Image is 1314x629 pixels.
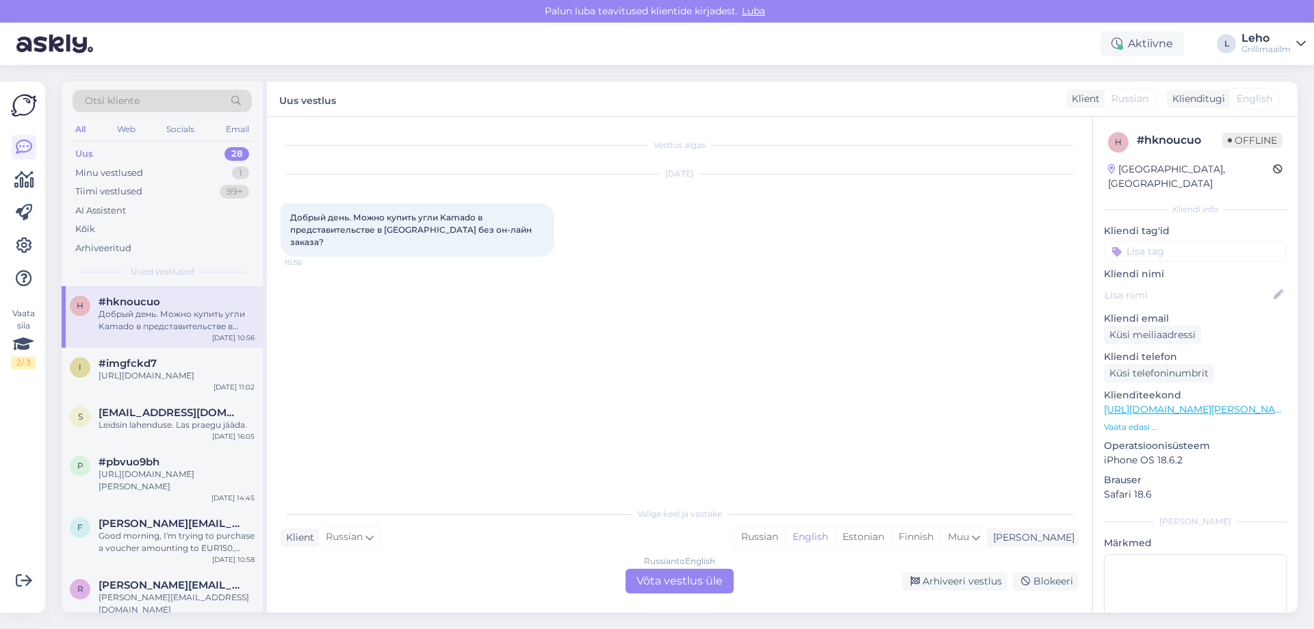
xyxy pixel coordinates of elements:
[214,382,255,392] div: [DATE] 11:02
[1104,473,1287,487] p: Brauser
[164,120,197,138] div: Socials
[1104,241,1287,261] input: Lisa tag
[99,357,157,370] span: #imgfckd7
[224,147,249,161] div: 28
[1013,572,1079,591] div: Blokeeri
[114,120,138,138] div: Web
[1066,92,1100,106] div: Klient
[1104,224,1287,238] p: Kliendi tag'id
[1217,34,1236,53] div: L
[99,456,159,468] span: #pbvuo9bh
[1104,536,1287,550] p: Märkmed
[1241,33,1291,44] div: Leho
[78,411,83,422] span: s
[75,185,142,198] div: Tiimi vestlused
[1104,515,1287,528] div: [PERSON_NAME]
[1167,92,1225,106] div: Klienditugi
[1104,403,1293,415] a: [URL][DOMAIN_NAME][PERSON_NAME]
[99,591,255,616] div: [PERSON_NAME][EMAIL_ADDRESS][DOMAIN_NAME]
[99,296,160,308] span: #hknoucuo
[77,584,83,594] span: r
[212,554,255,565] div: [DATE] 10:58
[99,579,241,591] span: reimann.indrek@gmail.com
[1104,364,1214,383] div: Küsi telefoninumbrit
[902,572,1007,591] div: Arhiveeri vestlus
[1104,487,1287,502] p: Safari 18.6
[1104,203,1287,216] div: Kliendi info
[785,527,835,548] div: English
[279,90,336,108] label: Uus vestlus
[1241,33,1306,55] a: LehoGrillimaailm
[326,530,363,545] span: Russian
[1237,92,1272,106] span: English
[1222,133,1283,148] span: Offline
[1104,388,1287,402] p: Klienditeekond
[1104,350,1287,364] p: Kliendi telefon
[11,92,37,118] img: Askly Logo
[77,461,83,471] span: p
[99,407,241,419] span: spektruumstuudio@gmail.com
[281,168,1079,180] div: [DATE]
[75,242,131,255] div: Arhiveeritud
[99,530,255,554] div: Good morning, I'm trying to purchase a voucher amounting to EUR150, however when I get to check o...
[99,517,241,530] span: francesca@xtendedgaming.com
[281,139,1079,151] div: Vestlus algas
[75,147,93,161] div: Uus
[734,527,785,548] div: Russian
[73,120,88,138] div: All
[99,419,255,431] div: Leidsin lahenduse. Las praegu jääda.
[290,212,534,247] span: Добрый день. Можно купить угли Kamado в представительстве в [GEOGRAPHIC_DATA] без он-лайн заказа?
[1104,421,1287,433] p: Vaata edasi ...
[77,522,83,532] span: f
[1137,132,1222,149] div: # hknoucuo
[281,508,1079,520] div: Valige keel ja vastake
[223,120,252,138] div: Email
[1104,439,1287,453] p: Operatsioonisüsteem
[626,569,734,593] div: Võta vestlus üle
[11,307,36,369] div: Vaata siia
[75,222,95,236] div: Kõik
[1108,162,1273,191] div: [GEOGRAPHIC_DATA], [GEOGRAPHIC_DATA]
[835,527,891,548] div: Estonian
[11,357,36,369] div: 2 / 3
[1104,453,1287,467] p: iPhone OS 18.6.2
[75,204,126,218] div: AI Assistent
[77,300,83,311] span: h
[1104,311,1287,326] p: Kliendi email
[988,530,1074,545] div: [PERSON_NAME]
[1115,137,1122,147] span: h
[891,527,940,548] div: Finnish
[1104,267,1287,281] p: Kliendi nimi
[131,266,194,278] span: Uued vestlused
[99,370,255,382] div: [URL][DOMAIN_NAME]
[79,362,81,372] span: i
[285,257,336,268] span: 10:56
[1104,326,1201,344] div: Küsi meiliaadressi
[211,493,255,503] div: [DATE] 14:45
[75,166,143,180] div: Minu vestlused
[281,530,314,545] div: Klient
[644,555,715,567] div: Russian to English
[232,166,249,180] div: 1
[212,431,255,441] div: [DATE] 16:05
[1111,92,1148,106] span: Russian
[85,94,140,108] span: Otsi kliente
[948,530,969,543] span: Muu
[738,5,769,17] span: Luba
[1100,31,1184,56] div: Aktiivne
[212,333,255,343] div: [DATE] 10:56
[1105,287,1271,303] input: Lisa nimi
[99,468,255,493] div: [URL][DOMAIN_NAME][PERSON_NAME]
[1241,44,1291,55] div: Grillimaailm
[220,185,249,198] div: 99+
[99,308,255,333] div: Добрый день. Можно купить угли Kamado в представительстве в [GEOGRAPHIC_DATA] без он-лайн заказа?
